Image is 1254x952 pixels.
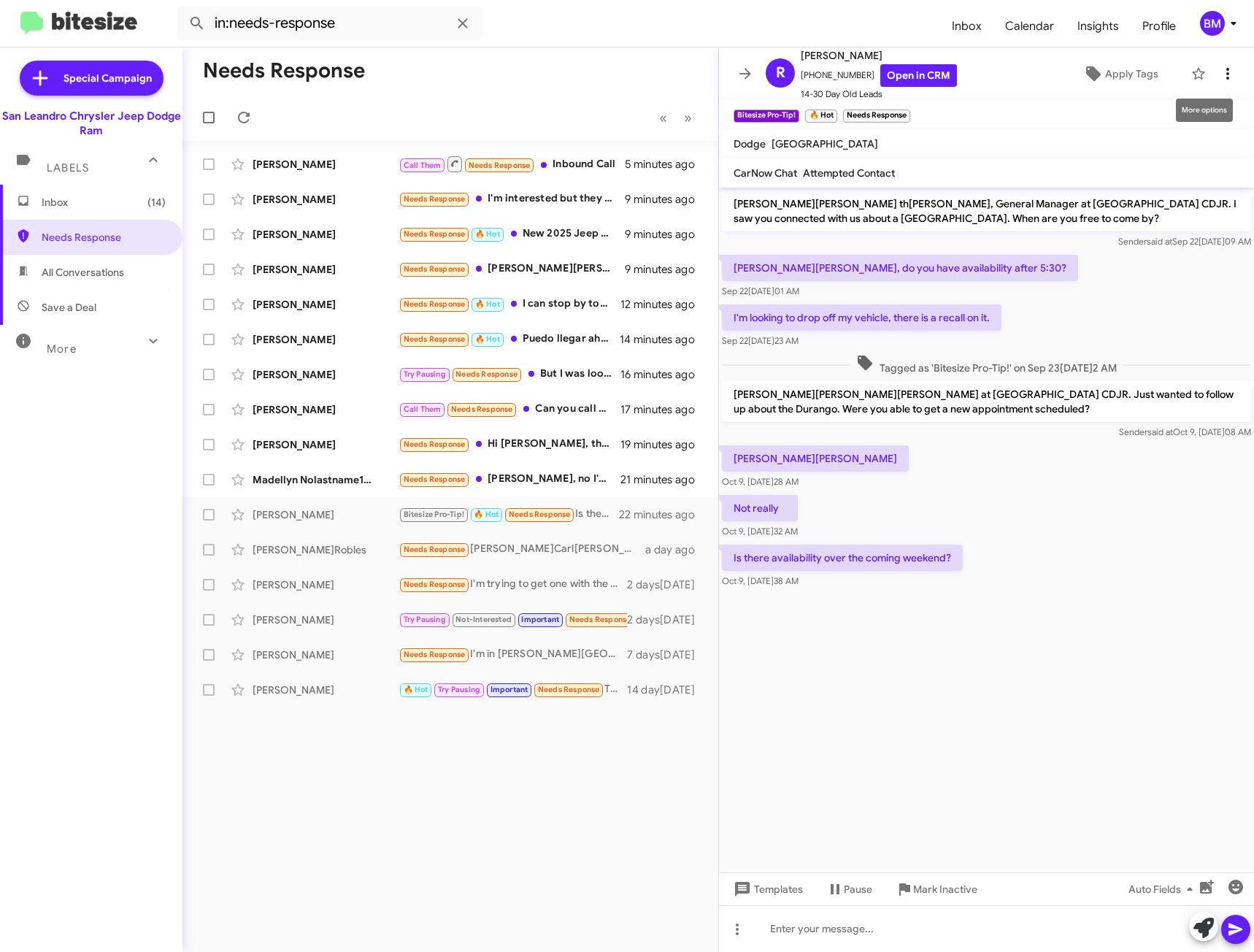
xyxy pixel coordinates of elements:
span: Needs Response [404,650,466,659]
span: Attempted Contact [803,166,895,180]
span: Needs Response [404,299,466,309]
div: 16 minutes ago [620,367,707,382]
span: Needs Response [404,475,466,484]
span: « [659,109,667,127]
div: [PERSON_NAME] [253,227,399,242]
div: BM [1200,11,1225,36]
span: Oct 9, [DATE]38 AM [722,575,799,586]
div: Is there availability over the coming weekend? [399,506,619,523]
span: said at [1147,426,1173,437]
div: [PERSON_NAME]Robles [253,542,399,557]
span: 🔥 Hot [474,510,499,519]
div: But I was looking for a scat pack widebody specifically [399,366,620,383]
div: [PERSON_NAME][PERSON_NAME], was a Cargo Van and your guys couldn't get down closer to my price so... [399,261,625,277]
p: [PERSON_NAME][PERSON_NAME] [722,445,909,472]
span: [GEOGRAPHIC_DATA] [772,137,878,150]
span: Try Pausing [404,369,446,379]
a: Inbox [940,5,993,47]
span: [PERSON_NAME] [801,47,957,64]
span: Sender Sep 22[DATE]09 AM [1118,236,1251,247]
div: 7 days[DATE] [627,648,707,662]
span: [PHONE_NUMBER] [801,64,957,87]
span: Needs Response [569,615,631,624]
div: [PERSON_NAME], no I'm still looking for a jeep. I do want a jeep. I want a Willy 2025. How can yo... [399,471,620,488]
div: New 2025 Jeep Wrangler Willys Stock: 250805 VIN: [US_VEHICLE_IDENTIFICATION_NUMBER] [399,226,625,242]
span: 🔥 Hot [475,334,500,344]
div: [PERSON_NAME] [253,577,399,592]
div: [PERSON_NAME] [253,683,399,697]
small: Bitesize Pro-Tip! [734,110,799,123]
div: More options [1176,99,1233,122]
p: Is there availability over the coming weekend? [722,545,963,571]
span: More [47,342,77,356]
span: Auto Fields [1128,876,1199,902]
div: [PERSON_NAME]Carl[PERSON_NAME] bendo mi Grand Cherokee dame 15, 000 cach para mi y hay esta por s... [399,541,645,558]
button: BM [1188,11,1238,36]
div: That is correct [399,611,627,628]
span: Dodge [734,137,766,150]
div: [PERSON_NAME] [253,613,399,627]
span: Inbox [42,195,166,210]
span: Tagged as 'Bitesize Pro-Tip!' on Sep 23[DATE]2 AM [850,354,1123,375]
span: CarNow Chat [734,166,797,180]
span: Needs Response [455,369,518,379]
p: [PERSON_NAME][PERSON_NAME][PERSON_NAME] at [GEOGRAPHIC_DATA] CDJR. Just wanted to follow up about... [722,381,1251,422]
span: Templates [731,876,803,902]
span: » [684,109,692,127]
div: I'm in [PERSON_NAME][GEOGRAPHIC_DATA] so not easy to go there [399,646,627,663]
div: Inbound Call [399,155,625,173]
a: Open in CRM [880,64,957,87]
span: Not-Interested [455,615,512,624]
span: Needs Response [469,161,531,170]
span: Oct 9, [DATE]32 AM [722,526,798,537]
button: Previous [650,103,676,133]
div: 22 minutes ago [619,507,707,522]
span: Important [521,615,559,624]
button: Templates [719,876,815,902]
span: Bitesize Pro-Tip! [404,510,464,519]
div: 14 day[DATE] [627,683,707,697]
div: Madellyn Nolastname121796900 [253,472,399,487]
span: 🔥 Hot [475,299,500,309]
p: Not really [722,495,798,521]
div: 2 days[DATE] [627,577,707,592]
span: Needs Response [451,404,513,414]
div: [PERSON_NAME] [253,297,399,312]
small: Needs Response [843,110,910,123]
span: Oct 9, [DATE]28 AM [722,476,799,487]
div: [PERSON_NAME] [253,332,399,347]
small: 🔥 Hot [805,110,836,123]
div: [PERSON_NAME] [253,648,399,662]
div: Than[PERSON_NAME] for the follow up. [399,681,627,698]
button: Apply Tags [1057,61,1184,87]
a: Profile [1131,5,1188,47]
span: Try Pausing [404,615,446,624]
button: Next [675,103,701,133]
div: 9 minutes ago [625,227,707,242]
span: Needs Response [404,439,466,449]
span: Apply Tags [1105,61,1158,87]
div: [PERSON_NAME] [253,262,399,277]
span: Needs Response [404,334,466,344]
input: Search [177,6,483,41]
span: Try Pausing [438,685,480,694]
div: [PERSON_NAME] [253,437,399,452]
span: Mark Inactive [913,876,977,902]
span: Needs Response [404,194,466,204]
div: 9 minutes ago [625,262,707,277]
button: Auto Fields [1117,876,1210,902]
span: Sep 22[DATE]23 AM [722,335,799,346]
span: Calendar [993,5,1066,47]
div: 17 minutes ago [620,402,707,417]
button: Pause [815,876,884,902]
div: I'm interested but they can't give me a number for my trade in and don't want to drive that far i... [399,191,625,207]
nav: Page navigation example [651,103,701,133]
span: Needs Response [509,510,571,519]
div: [PERSON_NAME] [253,192,399,207]
div: 5 minutes ago [625,157,707,172]
span: 🔥 Hot [475,229,500,239]
span: Pause [844,876,872,902]
span: Needs Response [404,545,466,554]
span: Special Campaign [64,71,152,85]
